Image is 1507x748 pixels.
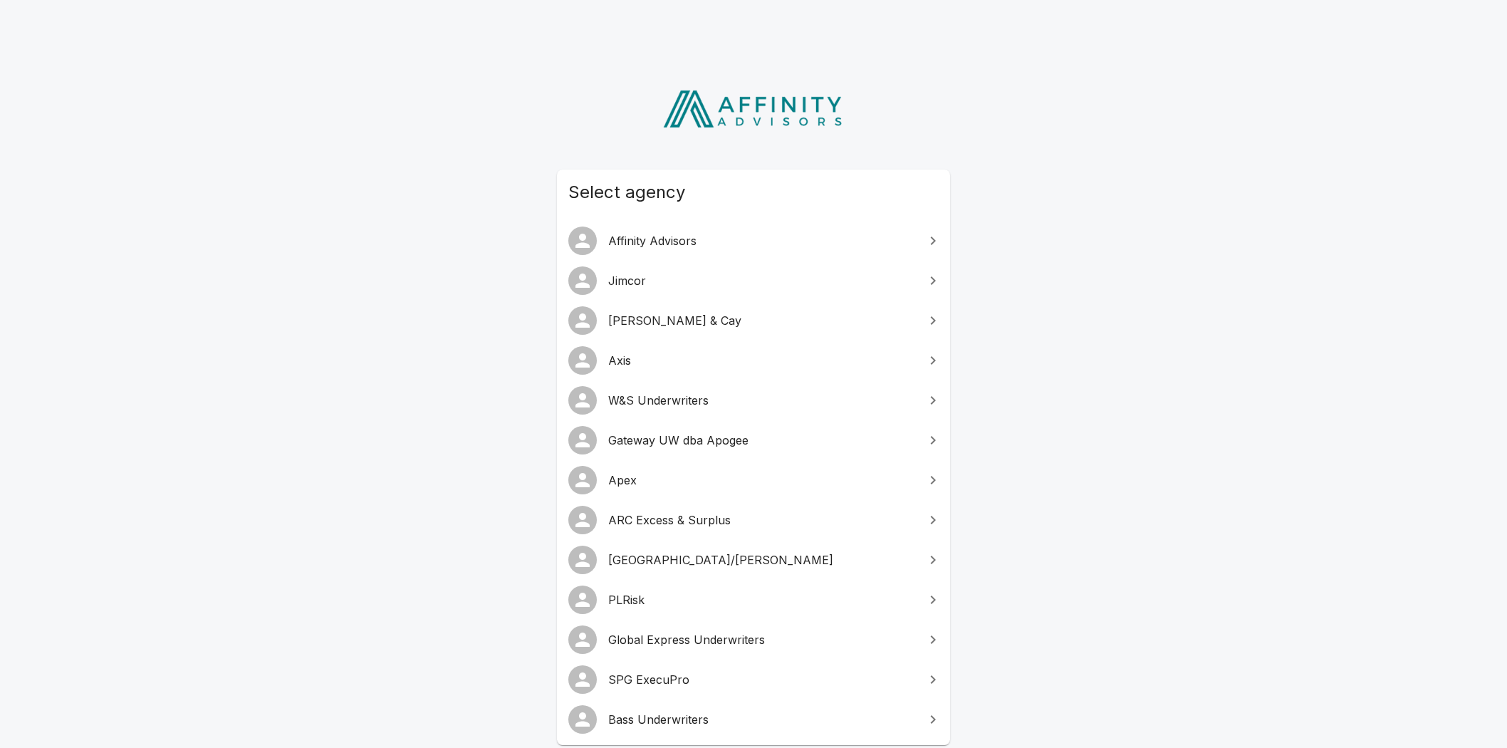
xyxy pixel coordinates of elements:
[557,700,950,739] a: Bass Underwriters
[608,511,916,529] span: ARC Excess & Surplus
[557,620,950,660] a: Global Express Underwriters
[608,272,916,289] span: Jimcor
[608,711,916,728] span: Bass Underwriters
[557,660,950,700] a: SPG ExecuPro
[608,631,916,648] span: Global Express Underwriters
[557,580,950,620] a: PLRisk
[608,551,916,568] span: [GEOGRAPHIC_DATA]/[PERSON_NAME]
[608,472,916,489] span: Apex
[652,85,856,133] img: Affinity Advisors Logo
[557,500,950,540] a: ARC Excess & Surplus
[568,181,939,204] span: Select agency
[608,671,916,688] span: SPG ExecuPro
[557,221,950,261] a: Affinity Advisors
[557,420,950,460] a: Gateway UW dba Apogee
[557,460,950,500] a: Apex
[608,232,916,249] span: Affinity Advisors
[608,432,916,449] span: Gateway UW dba Apogee
[608,392,916,409] span: W&S Underwriters
[557,301,950,341] a: [PERSON_NAME] & Cay
[608,312,916,329] span: [PERSON_NAME] & Cay
[557,261,950,301] a: Jimcor
[608,352,916,369] span: Axis
[557,341,950,380] a: Axis
[557,380,950,420] a: W&S Underwriters
[608,591,916,608] span: PLRisk
[557,540,950,580] a: [GEOGRAPHIC_DATA]/[PERSON_NAME]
